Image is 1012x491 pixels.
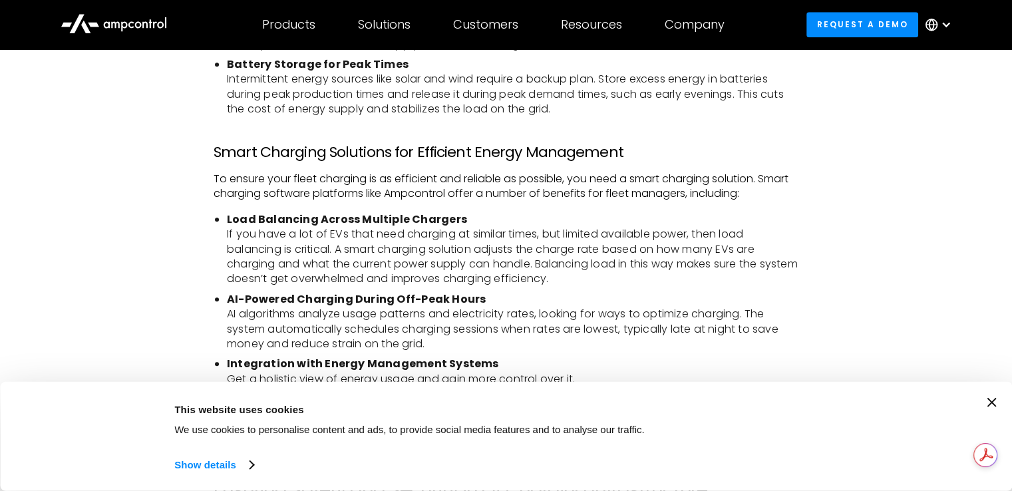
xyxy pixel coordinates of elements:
div: Customers [453,17,518,32]
div: Resources [561,17,622,32]
strong: Integration with Energy Management Systems ‍ [227,356,498,371]
div: Products [262,17,315,32]
button: Okay [772,398,962,436]
p: To ensure your fleet charging is as efficient and reliable as possible, you need a smart charging... [214,172,798,202]
div: This website uses cookies [174,401,742,417]
h3: Smart Charging Solutions for Efficient Energy Management [214,144,798,161]
li: Get a holistic view of energy usage and gain more control over it. [227,357,798,387]
div: Solutions [358,17,411,32]
span: We use cookies to personalise content and ads, to provide social media features and to analyse ou... [174,424,645,435]
strong: Battery Storage for Peak Times [227,57,409,72]
div: Company [665,17,725,32]
li: If you have a lot of EVs that need charging at similar times, but limited available power, then l... [227,212,798,287]
button: Close banner [987,398,996,407]
strong: Load Balancing Across Multiple Chargers [227,212,467,227]
li: AI algorithms analyze usage patterns and electricity rates, looking for ways to optimize charging... [227,292,798,352]
a: Show details [174,455,253,475]
li: Intermittent energy sources like solar and wind require a backup plan. Store excess energy in bat... [227,57,798,117]
strong: AI-Powered Charging During Off-Peak Hours [227,291,486,307]
a: Request a demo [806,12,918,37]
